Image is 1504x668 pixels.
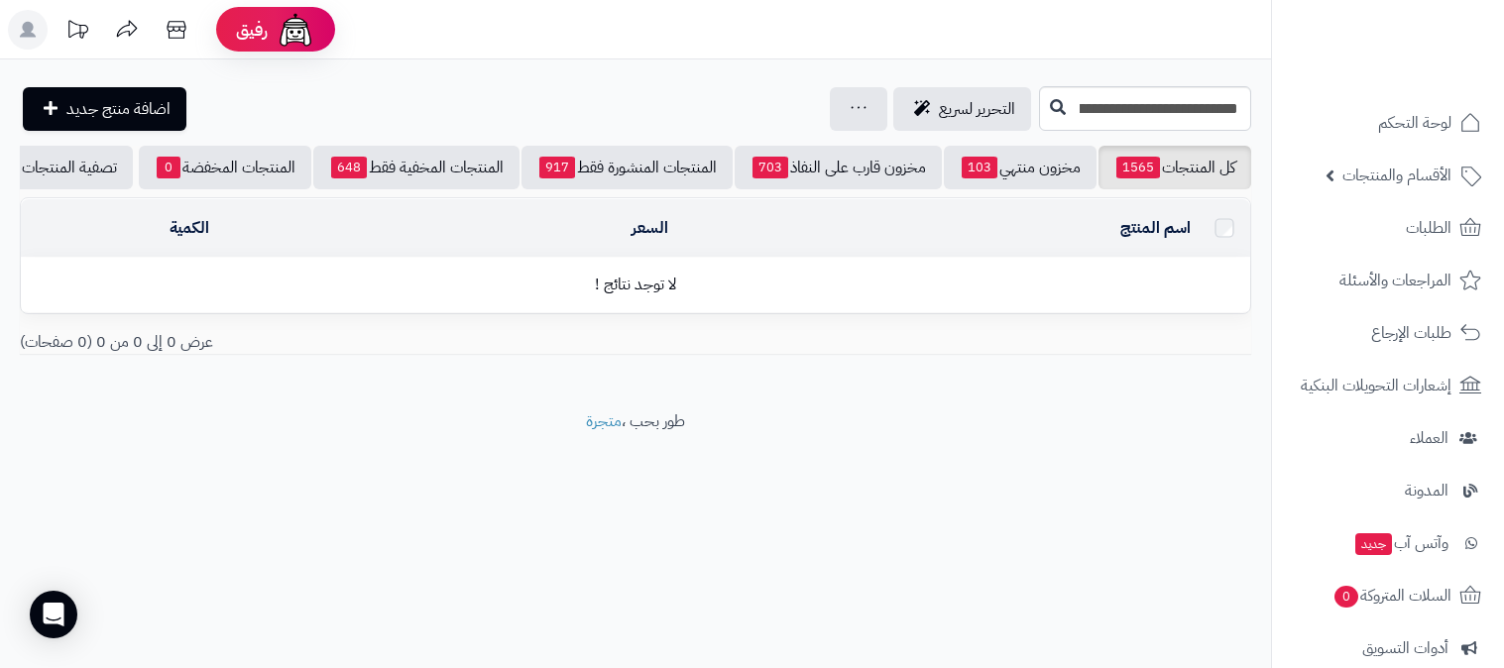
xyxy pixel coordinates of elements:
[276,10,315,50] img: ai-face.png
[1378,109,1451,137] span: لوحة التحكم
[1284,257,1492,304] a: المراجعات والأسئلة
[632,216,668,240] a: السعر
[944,146,1097,189] a: مخزون منتهي103
[1301,372,1451,399] span: إشعارات التحويلات البنكية
[962,157,997,178] span: 103
[1353,529,1448,557] span: وآتس آب
[586,409,622,433] a: متجرة
[893,87,1031,131] a: التحرير لسريع
[236,18,268,42] span: رفيق
[1099,146,1251,189] a: كل المنتجات1565
[1405,477,1448,504] span: المدونة
[1369,47,1485,88] img: logo-2.png
[1284,572,1492,619] a: السلات المتروكة0
[1284,99,1492,147] a: لوحة التحكم
[30,591,77,638] div: Open Intercom Messenger
[313,146,520,189] a: المنتجات المخفية فقط648
[170,216,209,240] a: الكمية
[1362,634,1448,662] span: أدوات التسويق
[1339,267,1451,294] span: المراجعات والأسئلة
[1334,586,1358,608] span: 0
[1355,533,1392,555] span: جديد
[1410,424,1448,452] span: العملاء
[1284,362,1492,409] a: إشعارات التحويلات البنكية
[157,157,180,178] span: 0
[22,156,117,179] span: تصفية المنتجات
[1284,519,1492,567] a: وآتس آبجديد
[1284,414,1492,462] a: العملاء
[539,157,575,178] span: 917
[331,157,367,178] span: 648
[1116,157,1160,178] span: 1565
[53,10,102,55] a: تحديثات المنصة
[5,331,636,354] div: عرض 0 إلى 0 من 0 (0 صفحات)
[1284,467,1492,514] a: المدونة
[1371,319,1451,347] span: طلبات الإرجاع
[752,157,788,178] span: 703
[1284,204,1492,252] a: الطلبات
[1332,582,1451,610] span: السلات المتروكة
[66,97,171,121] span: اضافة منتج جديد
[939,97,1015,121] span: التحرير لسريع
[735,146,942,189] a: مخزون قارب على النفاذ703
[139,146,311,189] a: المنتجات المخفضة0
[1284,309,1492,357] a: طلبات الإرجاع
[1406,214,1451,242] span: الطلبات
[21,258,1250,312] td: لا توجد نتائج !
[23,87,186,131] a: اضافة منتج جديد
[1120,216,1191,240] a: اسم المنتج
[521,146,733,189] a: المنتجات المنشورة فقط917
[1342,162,1451,189] span: الأقسام والمنتجات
